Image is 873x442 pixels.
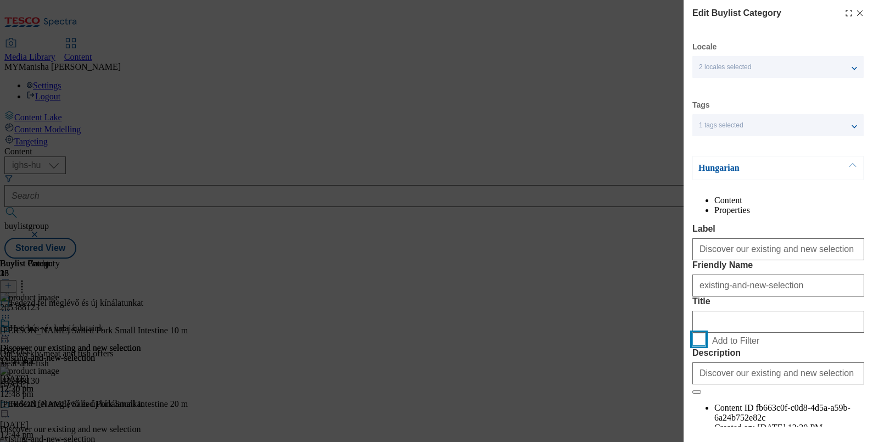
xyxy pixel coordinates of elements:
[692,224,864,234] label: Label
[692,348,864,358] label: Description
[712,336,759,346] span: Add to Filter
[692,311,864,333] input: Enter Title
[692,44,717,50] label: Locale
[692,7,781,20] h4: Edit Buylist Category
[757,423,822,432] span: [DATE] 12:30 PM
[692,260,864,270] label: Friendly Name
[714,403,864,423] li: Content ID
[692,362,864,384] input: Enter Description
[699,121,743,130] span: 1 tags selected
[692,102,710,108] label: Tags
[692,238,864,260] input: Enter Label
[692,114,864,136] button: 1 tags selected
[692,56,864,78] button: 2 locales selected
[714,195,864,205] li: Content
[699,63,751,71] span: 2 locales selected
[698,163,814,174] p: Hungarian
[692,296,864,306] label: Title
[714,403,850,422] span: fb663c0f-c0d8-4d5a-a59b-6a24b752e82c
[692,275,864,296] input: Enter Friendly Name
[714,423,864,433] li: Created on:
[714,205,864,215] li: Properties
